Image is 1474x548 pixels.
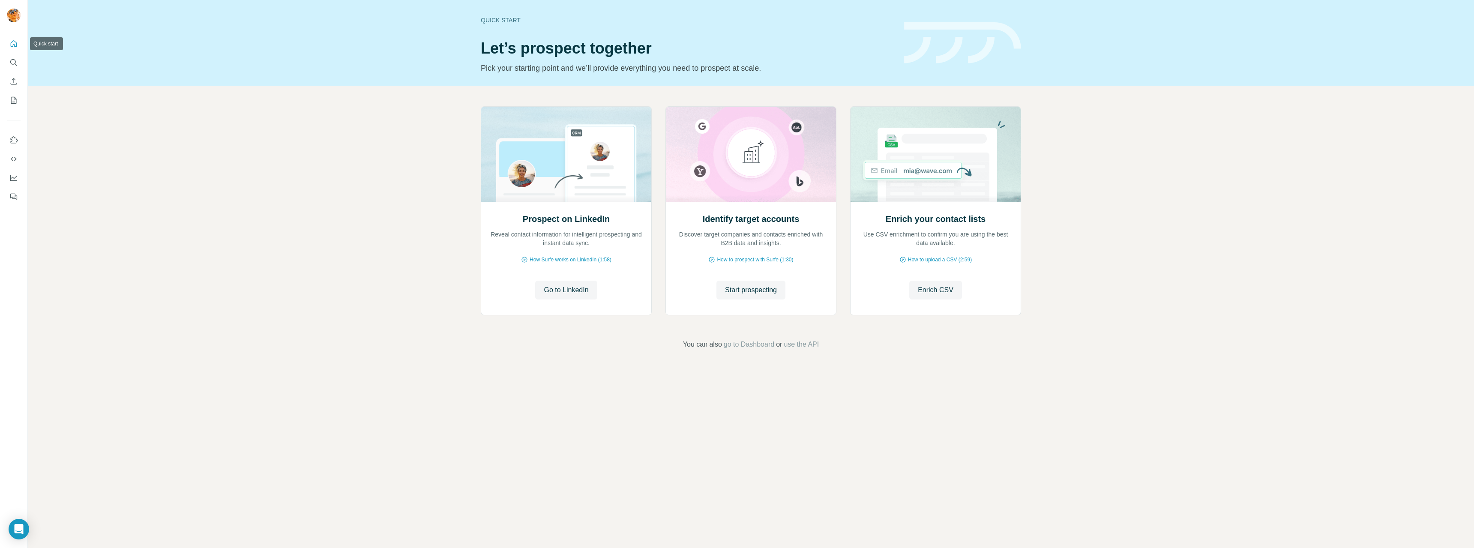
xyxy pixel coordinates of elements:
[725,285,777,295] span: Start prospecting
[7,189,21,204] button: Feedback
[776,339,782,350] span: or
[784,339,819,350] button: use the API
[7,74,21,89] button: Enrich CSV
[850,107,1021,202] img: Enrich your contact lists
[9,519,29,539] div: Open Intercom Messenger
[716,281,785,299] button: Start prospecting
[7,55,21,70] button: Search
[7,151,21,167] button: Use Surfe API
[544,285,588,295] span: Go to LinkedIn
[859,230,1012,247] p: Use CSV enrichment to confirm you are using the best data available.
[535,281,597,299] button: Go to LinkedIn
[481,62,894,74] p: Pick your starting point and we’ll provide everything you need to prospect at scale.
[886,213,986,225] h2: Enrich your contact lists
[908,256,972,264] span: How to upload a CSV (2:59)
[904,22,1021,64] img: banner
[7,132,21,148] button: Use Surfe on LinkedIn
[7,170,21,186] button: Dashboard
[683,339,722,350] span: You can also
[530,256,611,264] span: How Surfe works on LinkedIn (1:58)
[523,213,610,225] h2: Prospect on LinkedIn
[490,230,643,247] p: Reveal contact information for intelligent prospecting and instant data sync.
[703,213,800,225] h2: Identify target accounts
[724,339,774,350] button: go to Dashboard
[7,93,21,108] button: My lists
[674,230,827,247] p: Discover target companies and contacts enriched with B2B data and insights.
[909,281,962,299] button: Enrich CSV
[665,107,836,202] img: Identify target accounts
[481,40,894,57] h1: Let’s prospect together
[717,256,793,264] span: How to prospect with Surfe (1:30)
[481,107,652,202] img: Prospect on LinkedIn
[7,36,21,51] button: Quick start
[918,285,953,295] span: Enrich CSV
[481,16,894,24] div: Quick start
[7,9,21,22] img: Avatar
